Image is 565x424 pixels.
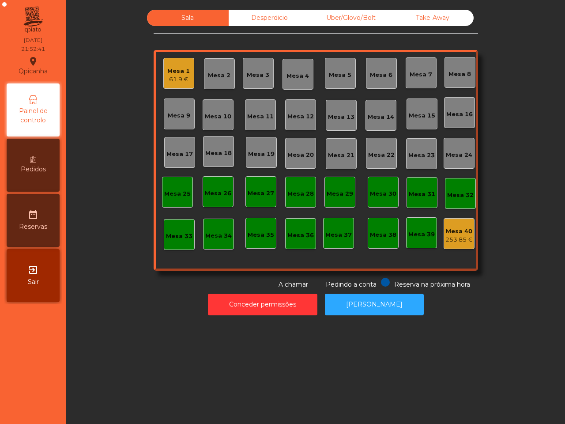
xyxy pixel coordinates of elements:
div: Mesa 9 [168,111,190,120]
div: Mesa 34 [205,231,232,240]
span: Sair [28,277,39,287]
div: Mesa 6 [370,71,392,79]
div: Mesa 12 [287,112,314,121]
span: Pedidos [21,165,46,174]
span: A chamar [279,280,308,288]
div: Take Away [392,10,474,26]
div: Mesa 11 [247,112,274,121]
div: Mesa 17 [166,150,193,159]
span: Painel de controlo [9,106,57,125]
div: Mesa 28 [287,189,314,198]
div: Mesa 1 [167,67,190,76]
span: Reservas [19,222,47,231]
div: Mesa 15 [409,111,435,120]
div: Sala [147,10,229,26]
i: location_on [28,56,38,67]
div: Mesa 21 [328,151,354,160]
div: 21:52:41 [21,45,45,53]
div: Uber/Glovo/Bolt [310,10,392,26]
div: Mesa 25 [164,189,191,198]
div: Mesa 38 [370,231,396,239]
button: [PERSON_NAME] [325,294,424,315]
div: 61.9 € [167,75,190,84]
div: Mesa 30 [370,189,396,198]
div: Mesa 22 [368,151,395,159]
span: Pedindo a conta [326,280,377,288]
div: Mesa 29 [327,189,353,198]
div: Mesa 39 [408,230,435,239]
div: Mesa 40 [445,227,473,236]
div: Mesa 4 [286,72,309,80]
div: Mesa 8 [448,70,471,79]
div: Mesa 13 [328,113,354,121]
span: Reserva na próxima hora [394,280,470,288]
div: Mesa 26 [205,189,231,198]
div: Mesa 19 [248,150,275,159]
div: Mesa 14 [368,113,394,121]
div: Mesa 16 [446,110,473,119]
div: Mesa 27 [248,189,274,198]
div: Mesa 20 [287,151,314,159]
div: Mesa 37 [325,231,352,239]
div: Qpicanha [19,55,48,77]
div: Mesa 33 [166,232,192,241]
div: Mesa 32 [447,191,474,200]
div: [DATE] [24,36,42,44]
div: Mesa 7 [410,70,432,79]
div: 253.85 € [445,235,473,244]
div: Mesa 2 [208,71,230,80]
div: Mesa 23 [408,151,435,160]
div: Mesa 5 [329,71,351,79]
div: Mesa 36 [287,231,314,240]
div: Mesa 18 [205,149,232,158]
i: date_range [28,209,38,220]
div: Desperdicio [229,10,310,26]
div: Mesa 3 [247,71,269,79]
div: Mesa 24 [446,151,472,159]
i: exit_to_app [28,265,38,275]
button: Conceder permissões [208,294,317,315]
div: Mesa 31 [409,190,435,199]
img: qpiato [22,4,44,35]
div: Mesa 10 [205,112,231,121]
div: Mesa 35 [248,231,274,239]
